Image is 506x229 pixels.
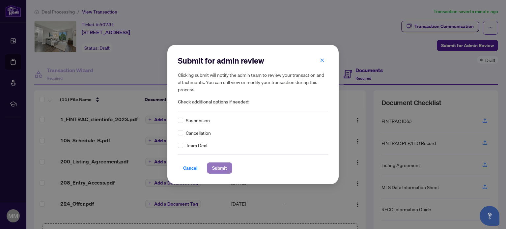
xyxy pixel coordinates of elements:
[212,163,227,173] span: Submit
[178,162,203,174] button: Cancel
[183,163,198,173] span: Cancel
[178,71,328,93] h5: Clicking submit will notify the admin team to review your transaction and attachments. You can st...
[186,142,207,149] span: Team Deal
[207,162,232,174] button: Submit
[178,55,328,66] h2: Submit for admin review
[186,117,210,124] span: Suspension
[480,206,499,226] button: Open asap
[186,129,211,136] span: Cancellation
[178,98,328,106] span: Check additional options if needed:
[320,58,324,63] span: close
